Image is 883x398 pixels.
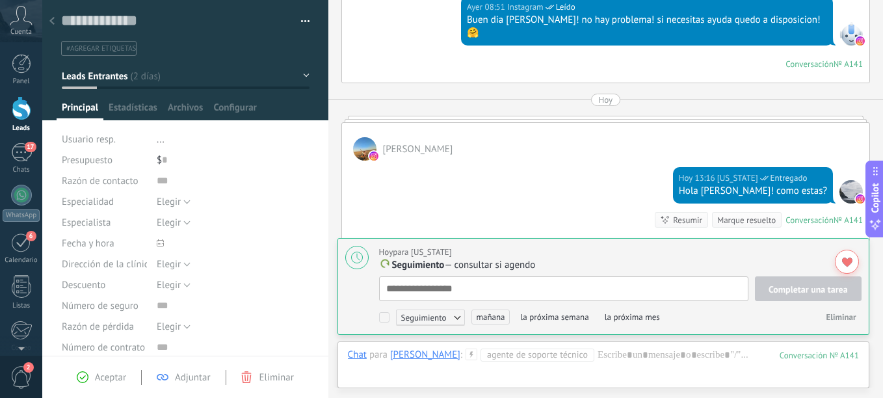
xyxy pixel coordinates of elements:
span: Archivos [168,101,203,120]
img: instagram.svg [369,152,378,161]
span: Elegir [157,196,181,208]
img: instagram.svg [856,194,865,204]
img: instagram.svg [856,36,865,46]
button: Elegir [157,316,191,337]
div: Razón de contacto [62,170,147,191]
span: Número de seguro [62,301,138,311]
span: Descuento [62,280,105,290]
span: Presupuesto [62,154,112,166]
span: Elegir [157,217,181,229]
div: Hoy 13:16 [679,172,717,185]
div: № A141 [834,215,863,226]
span: Principal [62,101,98,120]
span: : [460,349,462,362]
span: Aceptar [95,371,126,384]
div: Hola [PERSON_NAME]! como estas? [679,185,827,198]
div: Dirección de la clínica [62,254,147,274]
div: Calendario [3,256,40,265]
span: Instagram [839,22,863,46]
span: 2 [23,362,34,373]
span: Agente de soporte técnico [481,349,594,362]
div: Especialista [62,212,147,233]
div: Usuario resp. [62,129,147,150]
div: Fecha y hora [62,233,147,254]
span: Angelica Andrea Torreblanca Dotte [383,143,453,155]
p: — consultar si agendo [379,259,862,272]
div: Especialidad [62,191,147,212]
button: Completar una tarea [755,276,862,301]
div: № A141 [834,59,863,70]
span: Adjuntar [175,371,211,384]
span: Eliminar [259,371,293,384]
div: Presupuesto [62,150,147,170]
button: Elegir [157,254,191,274]
div: Angelica Andrea Torreblanca Dotte [390,349,460,360]
span: Completar una tarea [769,285,848,294]
div: para [US_STATE] [379,246,452,259]
div: Leads [3,124,40,133]
span: Especialidad [62,197,114,207]
div: Conversación [785,215,834,226]
span: para [369,349,388,362]
div: Número de seguro [62,295,147,316]
span: Eliminar [826,312,856,323]
button: Elegir [157,212,191,233]
span: Leído [556,1,575,14]
div: 141 [780,350,859,361]
span: ... [157,133,165,146]
span: la próxima semana [516,310,594,325]
span: Dirección de la clínica [62,259,153,269]
span: Entregado [771,172,808,185]
div: WhatsApp [3,209,40,222]
span: Virginia [839,180,863,204]
div: Chats [3,166,40,174]
span: Razón de pérdida [62,322,134,332]
div: Hoy [599,94,613,106]
div: Conversación [785,59,834,70]
span: Angelica Andrea Torreblanca Dotte [353,137,376,161]
div: Panel [3,77,40,86]
span: 17 [25,142,36,152]
span: Razón de contacto [62,176,138,186]
span: Usuario resp. [62,133,116,146]
span: Estadísticas [109,101,157,120]
span: mañana [471,310,509,325]
span: Cuenta [10,28,32,36]
div: Ayer 08:51 [467,1,507,14]
div: Número de contrato [62,337,147,358]
div: Resumir [673,214,702,226]
span: #agregar etiquetas [66,44,136,53]
span: Hoy [379,246,393,258]
div: Razón de pérdida [62,316,147,337]
div: Buen dia [PERSON_NAME]! no hay problema! si necesitas ayuda quedo a disposicion! 🤗 [467,14,827,40]
div: Listas [3,302,40,310]
span: Virginia (Oficina de Venta) [717,172,758,185]
div: Descuento [62,274,147,295]
span: Elegir [157,279,181,291]
span: Seguimiento [396,310,466,325]
span: Configurar [213,101,256,120]
button: Elegir [157,191,191,212]
div: $ [157,150,310,170]
button: Elegir [157,274,191,295]
button: Eliminar [821,308,861,327]
span: Elegir [157,258,181,271]
span: Seguimiento [392,259,445,271]
span: Fecha y hora [62,239,114,248]
span: 6 [26,231,36,241]
div: Marque resuelto [717,214,776,226]
span: Copilot [869,183,882,213]
span: Número de contrato [62,343,145,352]
span: la próxima mes [600,310,665,325]
span: Instagram [507,1,544,14]
span: Elegir [157,321,181,333]
span: Especialista [62,218,111,228]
